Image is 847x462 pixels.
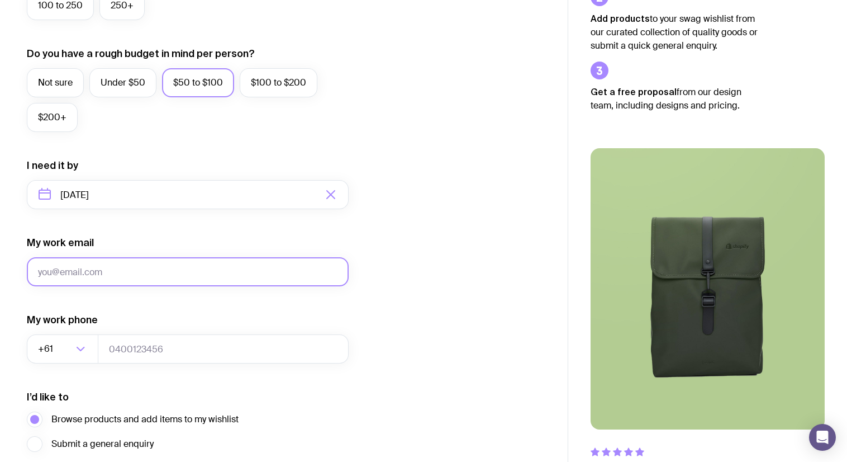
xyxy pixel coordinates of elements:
[51,413,239,426] span: Browse products and add items to my wishlist
[27,257,349,286] input: you@email.com
[27,313,98,327] label: My work phone
[162,68,234,97] label: $50 to $100
[27,103,78,132] label: $200+
[51,437,154,451] span: Submit a general enquiry
[27,180,349,209] input: Select a target date
[38,334,55,364] span: +61
[27,390,69,404] label: I’d like to
[591,87,677,97] strong: Get a free proposal
[591,12,758,53] p: to your swag wishlist from our curated collection of quality goods or submit a quick general enqu...
[55,334,73,364] input: Search for option
[98,334,349,364] input: 0400123456
[591,85,758,112] p: from our design team, including designs and pricing.
[27,68,84,97] label: Not sure
[27,236,94,249] label: My work email
[27,159,78,172] label: I need it by
[89,68,156,97] label: Under $50
[591,13,650,23] strong: Add products
[27,334,98,364] div: Search for option
[240,68,317,97] label: $100 to $200
[809,424,836,451] div: Open Intercom Messenger
[27,47,255,60] label: Do you have a rough budget in mind per person?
